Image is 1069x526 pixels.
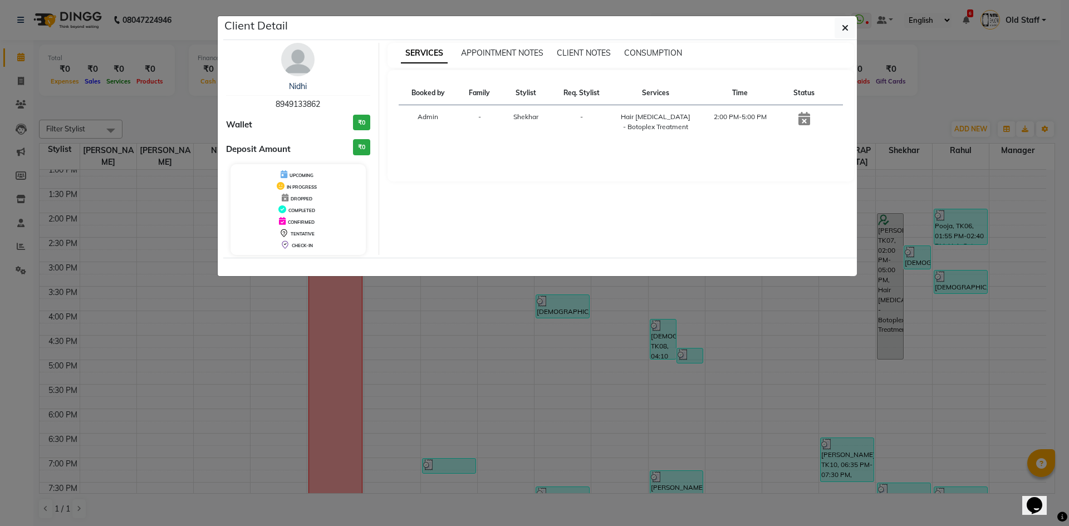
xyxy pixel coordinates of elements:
td: 2:00 PM-5:00 PM [698,105,782,139]
th: Family [458,81,502,105]
h5: Client Detail [224,17,288,34]
span: Wallet [226,119,252,131]
span: DROPPED [291,196,312,201]
span: TENTATIVE [291,231,315,237]
td: - [550,105,613,139]
th: Stylist [502,81,551,105]
iframe: chat widget [1022,481,1058,515]
span: IN PROGRESS [287,184,317,190]
span: CONSUMPTION [624,48,682,58]
span: CLIENT NOTES [557,48,611,58]
span: CHECK-IN [292,243,313,248]
td: - [458,105,502,139]
a: Nidhi [289,81,307,91]
img: avatar [281,43,315,76]
th: Booked by [399,81,458,105]
span: UPCOMING [290,173,313,178]
td: Admin [399,105,458,139]
th: Status [782,81,826,105]
span: SERVICES [401,43,448,63]
div: Hair [MEDICAL_DATA] - Botoplex Treatment [620,112,691,132]
span: Shekhar [513,112,538,121]
span: COMPLETED [288,208,315,213]
h3: ₹0 [353,115,370,131]
th: Services [613,81,698,105]
span: CONFIRMED [288,219,315,225]
span: Deposit Amount [226,143,291,156]
h3: ₹0 [353,139,370,155]
th: Req. Stylist [550,81,613,105]
th: Time [698,81,782,105]
span: APPOINTMENT NOTES [461,48,543,58]
span: 8949133862 [276,99,320,109]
